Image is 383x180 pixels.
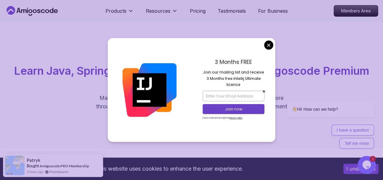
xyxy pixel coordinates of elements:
[27,163,39,168] span: Bought
[27,169,43,174] span: 2 hours ago
[334,5,378,16] p: Members Area
[49,169,68,174] a: ProveSource
[90,94,294,119] p: Master in-demand skills like Java, Spring Boot, DevOps, React, and more through hands-on, expert-...
[218,7,246,15] a: Testimonials
[106,7,126,15] p: Products
[358,156,377,174] iframe: chat widget
[343,164,378,174] button: Accept cookies
[146,7,178,19] button: Resources
[27,158,40,163] span: Patryk
[190,7,206,15] a: Pricing
[268,47,377,153] iframe: chat widget
[146,7,170,15] p: Resources
[334,5,378,17] a: Members Area
[5,162,334,175] div: This website uses cookies to enhance the user experience.
[258,7,288,15] a: For Business
[106,7,134,19] button: Products
[40,164,89,168] a: Amigoscode PRO Membership
[5,155,25,175] img: provesource social proof notification image
[14,64,369,90] span: Learn Java, Spring Boot, DevOps & More with Amigoscode Premium Courses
